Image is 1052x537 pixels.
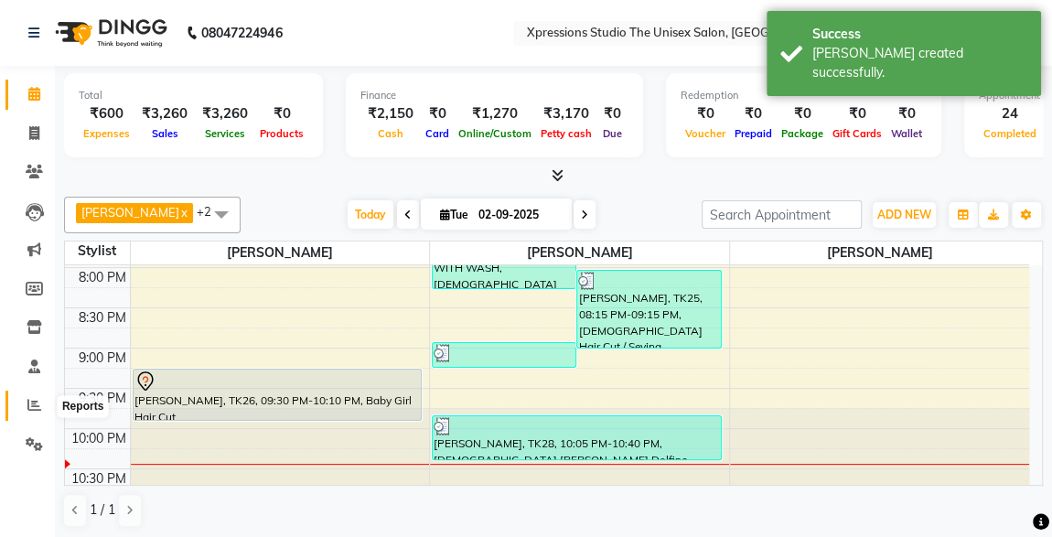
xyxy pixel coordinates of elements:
[536,127,596,140] span: Petty cash
[873,202,936,228] button: ADD NEW
[886,127,927,140] span: Wallet
[147,127,183,140] span: Sales
[681,103,730,124] div: ₹0
[433,416,721,459] div: [PERSON_NAME], TK28, 10:05 PM-10:40 PM, [DEMOGRAPHIC_DATA] [PERSON_NAME],Dolfine Massage
[75,349,130,368] div: 9:00 PM
[75,268,130,287] div: 8:00 PM
[730,127,777,140] span: Prepaid
[68,429,130,448] div: 10:00 PM
[79,88,308,103] div: Total
[75,389,130,408] div: 9:30 PM
[255,127,308,140] span: Products
[58,396,108,418] div: Reports
[877,208,931,221] span: ADD NEW
[134,103,195,124] div: ₹3,260
[373,127,408,140] span: Cash
[360,88,628,103] div: Finance
[421,103,454,124] div: ₹0
[812,25,1027,44] div: Success
[598,127,627,140] span: Due
[255,103,308,124] div: ₹0
[179,205,188,220] a: x
[536,103,596,124] div: ₹3,170
[421,127,454,140] span: Card
[828,127,886,140] span: Gift Cards
[360,103,421,124] div: ₹2,150
[454,103,536,124] div: ₹1,270
[65,242,130,261] div: Stylist
[777,127,828,140] span: Package
[681,88,927,103] div: Redemption
[201,7,282,59] b: 08047224946
[47,7,172,59] img: logo
[197,204,225,219] span: +2
[681,127,730,140] span: Voucher
[577,271,720,348] div: [PERSON_NAME], TK25, 08:15 PM-09:15 PM, [DEMOGRAPHIC_DATA] Hair Cut / Seving
[200,127,250,140] span: Services
[730,242,1029,264] span: [PERSON_NAME]
[131,242,430,264] span: [PERSON_NAME]
[979,127,1041,140] span: Completed
[90,500,115,520] span: 1 / 1
[812,44,1027,82] div: Bill created successfully.
[435,208,473,221] span: Tue
[75,308,130,328] div: 8:30 PM
[81,205,179,220] span: [PERSON_NAME]
[886,103,927,124] div: ₹0
[777,103,828,124] div: ₹0
[430,242,729,264] span: [PERSON_NAME]
[730,103,777,124] div: ₹0
[348,200,393,229] span: Today
[702,200,862,229] input: Search Appointment
[596,103,628,124] div: ₹0
[79,127,134,140] span: Expenses
[473,201,564,229] input: 2025-09-02
[433,343,575,367] div: [PERSON_NAME], TK27, 09:10 PM-09:30 PM, [DEMOGRAPHIC_DATA] SEVING
[454,127,536,140] span: Online/Custom
[979,103,1041,124] div: 24
[79,103,134,124] div: ₹600
[828,103,886,124] div: ₹0
[134,370,422,420] div: [PERSON_NAME], TK26, 09:30 PM-10:10 PM, Baby Girl Hair Cut
[68,469,130,489] div: 10:30 PM
[195,103,255,124] div: ₹3,260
